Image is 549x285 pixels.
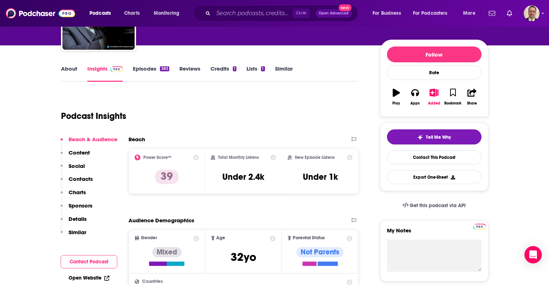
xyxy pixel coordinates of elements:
[473,223,486,230] a: Pro website
[296,247,344,257] div: Not Parents
[417,134,423,140] img: tell me why sparkle
[462,84,481,110] button: Share
[6,6,75,20] img: Podchaser - Follow, Share and Rate Podcasts
[261,66,265,71] div: 1
[69,275,109,281] a: Open Website
[524,246,542,263] div: Open Intercom Messenger
[392,101,400,106] div: Play
[143,155,171,160] h2: Power Score™
[69,189,86,196] p: Charts
[458,8,484,19] button: open menu
[69,215,87,222] p: Details
[124,8,140,18] span: Charts
[293,236,325,240] span: Parental Status
[128,217,194,224] h2: Audience Demographics
[90,8,111,18] span: Podcasts
[154,8,179,18] span: Monitoring
[444,101,461,106] div: Bookmark
[133,65,169,82] a: Episodes383
[424,84,443,110] button: Added
[69,175,93,182] p: Contacts
[387,129,482,144] button: tell me why sparkleTell Me Why
[426,134,451,140] span: Tell Me Why
[61,149,90,162] button: Content
[69,229,86,236] p: Similar
[119,8,144,19] a: Charts
[61,229,86,242] button: Similar
[155,170,179,184] p: 39
[367,8,410,19] button: open menu
[247,65,265,82] a: Lists1
[69,149,90,156] p: Content
[372,8,401,18] span: For Business
[179,65,200,82] a: Reviews
[231,250,256,264] span: 32 yo
[319,12,349,15] span: Open Advanced
[142,279,163,284] span: Countries
[387,84,406,110] button: Play
[410,101,420,106] div: Apps
[61,202,92,215] button: Sponsors
[315,9,352,18] button: Open AdvancedNew
[413,8,448,18] span: For Podcasters
[387,227,482,240] label: My Notes
[141,236,157,240] span: Gender
[69,136,117,143] p: Reach & Audience
[275,65,293,82] a: Similar
[295,155,335,160] h2: New Episode Listens
[69,162,85,169] p: Social
[69,202,92,209] p: Sponsors
[210,65,236,82] a: Credits1
[200,5,365,22] div: Search podcasts, credits, & more...
[61,162,85,176] button: Social
[87,65,123,82] a: InsightsPodchaser Pro
[110,66,123,72] img: Podchaser Pro
[463,8,475,18] span: More
[524,5,540,21] span: Logged in as PercPodcast
[387,170,482,184] button: Export One-Sheet
[61,255,117,268] button: Contact Podcast
[160,66,169,71] div: 383
[524,5,540,21] img: User Profile
[218,155,259,160] h2: Total Monthly Listens
[303,172,338,182] h3: Under 1k
[152,247,182,257] div: Mixed
[408,8,458,19] button: open menu
[149,8,189,19] button: open menu
[61,175,93,189] button: Contacts
[61,111,126,121] h1: Podcast Insights
[233,66,236,71] div: 1
[387,150,482,164] a: Contact This Podcast
[387,65,482,80] div: Rate
[406,84,424,110] button: Apps
[486,7,498,19] a: Show notifications dropdown
[61,136,117,149] button: Reach & Audience
[397,197,472,214] a: Get this podcast via API
[61,65,77,82] a: About
[444,84,462,110] button: Bookmark
[387,46,482,62] button: Follow
[216,236,225,240] span: Age
[473,224,486,230] img: Podchaser Pro
[467,101,477,106] div: Share
[410,202,466,209] span: Get this podcast via API
[524,5,540,21] button: Show profile menu
[213,8,293,19] input: Search podcasts, credits, & more...
[293,9,310,18] span: Ctrl K
[504,7,515,19] a: Show notifications dropdown
[339,4,352,11] span: New
[428,101,440,106] div: Added
[128,136,145,143] h2: Reach
[61,189,86,202] button: Charts
[61,215,87,229] button: Details
[222,172,264,182] h3: Under 2.4k
[84,8,120,19] button: open menu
